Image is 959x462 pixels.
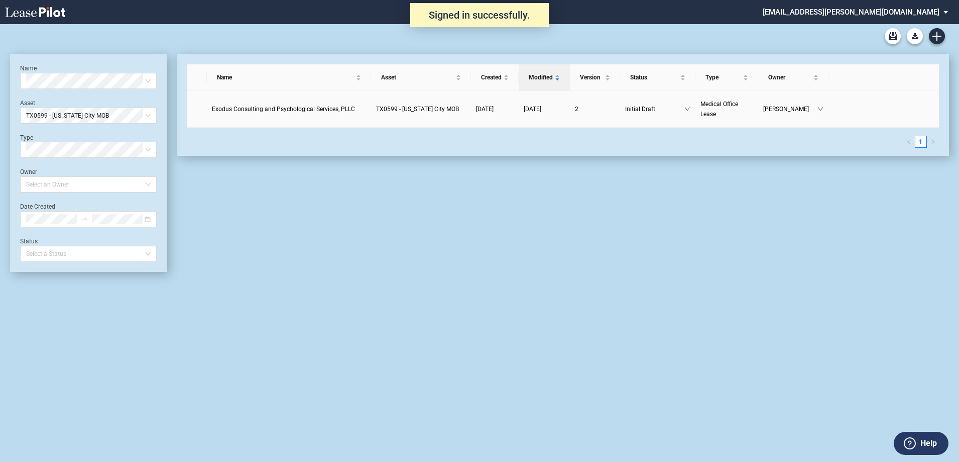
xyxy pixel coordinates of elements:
[894,432,948,455] button: Help
[906,139,911,144] span: left
[915,136,926,147] a: 1
[625,104,684,114] span: Initial Draft
[212,104,367,114] a: Exodus Consulting and Psychological Services, PLLC
[529,72,553,82] span: Modified
[519,64,570,91] th: Modified
[381,72,454,82] span: Asset
[915,136,927,148] li: 1
[20,203,55,210] label: Date Created
[20,65,37,72] label: Name
[81,216,88,223] span: to
[570,64,620,91] th: Version
[903,136,915,148] button: left
[481,72,502,82] span: Created
[217,72,354,82] span: Name
[758,64,828,91] th: Owner
[371,64,471,91] th: Asset
[524,106,541,113] span: [DATE]
[817,106,823,112] span: down
[20,100,35,107] label: Asset
[700,99,753,119] a: Medical Office Lease
[700,101,738,118] span: Medical Office Lease
[684,106,690,112] span: down
[471,64,519,91] th: Created
[929,28,945,44] a: Create new document
[20,134,33,141] label: Type
[575,106,578,113] span: 2
[575,104,615,114] a: 2
[476,106,494,113] span: [DATE]
[885,28,901,44] a: Archive
[476,104,514,114] a: [DATE]
[212,106,355,113] span: Exodus Consulting and Psychological Services, PLLC
[20,168,37,175] label: Owner
[524,104,565,114] a: [DATE]
[207,64,372,91] th: Name
[376,106,459,113] span: TX0599 - Texas City MOB
[927,136,939,148] li: Next Page
[20,238,38,245] label: Status
[705,72,741,82] span: Type
[695,64,758,91] th: Type
[927,136,939,148] button: right
[26,108,151,123] span: TX0599 - Texas City MOB
[763,104,817,114] span: [PERSON_NAME]
[410,3,549,27] div: Signed in successfully.
[580,72,603,82] span: Version
[930,139,935,144] span: right
[920,437,937,450] label: Help
[620,64,695,91] th: Status
[903,136,915,148] li: Previous Page
[907,28,923,44] button: Download Blank Form
[81,216,88,223] span: swap-right
[376,104,466,114] a: TX0599 - [US_STATE] City MOB
[904,28,926,44] md-menu: Download Blank Form List
[630,72,678,82] span: Status
[768,72,811,82] span: Owner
